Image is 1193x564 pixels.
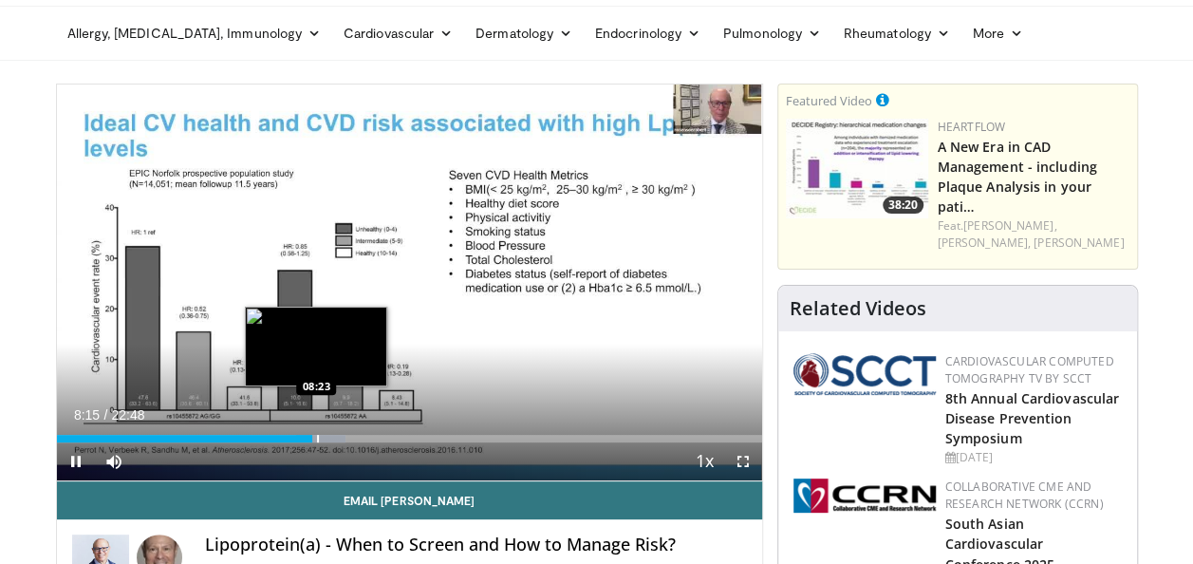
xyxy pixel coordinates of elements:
[793,479,936,513] img: a04ee3ba-8487-4636-b0fb-5e8d268f3737.png.150x105_q85_autocrop_double_scale_upscale_version-0.2.png
[104,407,108,423] span: /
[945,449,1122,466] div: [DATE]
[786,119,928,218] a: 38:20
[938,235,1031,251] a: [PERSON_NAME],
[724,442,762,480] button: Fullscreen
[686,442,724,480] button: Playback Rate
[945,479,1104,512] a: Collaborative CME and Research Network (CCRN)
[95,442,133,480] button: Mute
[464,14,584,52] a: Dermatology
[57,435,762,442] div: Progress Bar
[793,353,936,395] img: 51a70120-4f25-49cc-93a4-67582377e75f.png.150x105_q85_autocrop_double_scale_upscale_version-0.2.png
[111,407,144,423] span: 22:48
[832,14,961,52] a: Rheumatology
[961,14,1035,52] a: More
[938,217,1129,252] div: Feat.
[938,119,1006,135] a: Heartflow
[1034,235,1124,251] a: [PERSON_NAME]
[712,14,832,52] a: Pulmonology
[938,138,1097,216] a: A New Era in CAD Management - including Plaque Analysis in your pati…
[57,85,762,481] video-js: Video Player
[332,14,464,52] a: Cardiovascular
[74,407,100,423] span: 8:15
[56,14,333,52] a: Allergy, [MEDICAL_DATA], Immunology
[57,442,95,480] button: Pause
[945,389,1120,447] a: 8th Annual Cardiovascular Disease Prevention Symposium
[963,217,1056,234] a: [PERSON_NAME],
[786,119,928,218] img: 738d0e2d-290f-4d89-8861-908fb8b721dc.150x105_q85_crop-smart_upscale.jpg
[584,14,712,52] a: Endocrinology
[786,92,872,109] small: Featured Video
[883,197,923,214] span: 38:20
[945,353,1114,386] a: Cardiovascular Computed Tomography TV by SCCT
[790,297,926,320] h4: Related Videos
[205,535,747,555] h4: Lipoprotein(a) - When to Screen and How to Manage Risk?
[57,481,762,519] a: Email [PERSON_NAME]
[245,307,387,386] img: image.jpeg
